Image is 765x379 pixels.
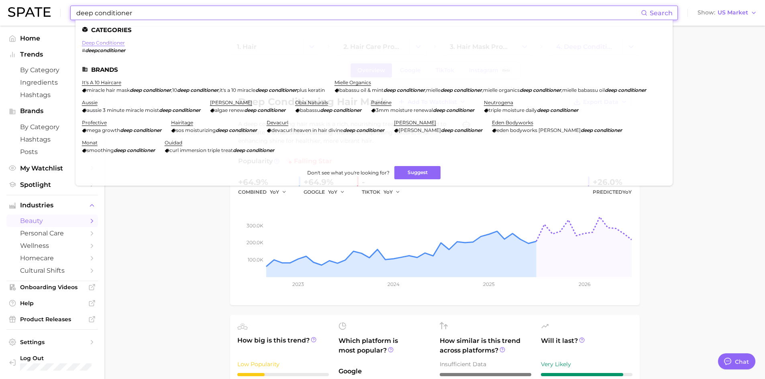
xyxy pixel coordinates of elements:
[20,217,84,225] span: beauty
[210,99,252,105] a: [PERSON_NAME]
[376,107,433,113] span: 3mm moisture renewal
[133,127,161,133] em: conditioner
[307,170,390,176] span: Don't see what you're looking for?
[300,107,320,113] span: babassu
[454,127,482,133] em: conditioner
[541,373,632,376] div: 9 / 10
[362,187,406,197] div: TIKTOK
[483,87,520,93] span: mielle organics
[82,47,85,53] span: #
[550,107,578,113] em: conditioner
[492,120,533,126] a: eden bodyworks
[6,133,98,146] a: Hashtags
[6,227,98,239] a: personal care
[339,87,384,93] span: babassu oil & mint
[6,313,98,325] a: Product Releases
[120,127,132,133] em: deep
[6,352,98,373] a: Log out. Currently logged in with e-mail michelle.ng@mavbeautybrands.com.
[622,189,632,195] span: YoY
[399,127,441,133] span: [PERSON_NAME]
[20,164,84,172] span: My Watchlist
[6,49,98,61] button: Trends
[82,26,666,33] li: Categories
[177,87,189,93] em: deep
[20,202,84,209] span: Industries
[6,199,98,211] button: Industries
[454,87,482,93] em: conditioner
[257,107,286,113] em: conditioner
[87,127,120,133] span: mega growth
[304,187,351,197] div: GOOGLE
[143,87,171,93] em: conditioner
[238,187,292,197] div: combined
[20,254,84,262] span: homecare
[484,99,513,105] a: neutrogena
[20,79,84,86] span: Ingredients
[533,87,561,93] em: conditioner
[172,107,200,113] em: conditioner
[244,107,256,113] em: deep
[593,187,632,197] span: Predicted
[440,359,531,369] div: Insufficient Data
[384,188,393,195] span: YoY
[440,373,531,376] div: – / 10
[82,99,98,105] a: aussie
[297,87,325,93] span: plus keratin
[394,120,436,126] a: [PERSON_NAME]
[20,267,84,274] span: cultural shifts
[520,87,532,93] em: deep
[82,120,107,126] a: profective
[333,107,361,113] em: conditioner
[320,107,332,113] em: deep
[130,87,142,93] em: deep
[6,215,98,227] a: beauty
[356,127,384,133] em: conditioner
[87,107,159,113] span: aussie 3 minute miracle moist
[6,297,98,309] a: Help
[20,136,84,143] span: Hashtags
[497,127,581,133] span: eden bodyworks [PERSON_NAME]
[6,121,98,133] a: by Category
[440,336,531,355] span: How similar is this trend across platforms?
[20,181,84,188] span: Spotlight
[172,87,177,93] span: 10
[335,79,371,85] a: mielle organics
[6,64,98,76] a: by Category
[541,336,632,355] span: Will it last?
[165,140,182,146] a: ouidad
[6,89,98,101] a: Hashtags
[605,87,617,93] em: deep
[718,10,748,15] span: US Market
[220,87,255,93] span: it's a 10 miracle
[20,355,124,362] span: Log Out
[537,107,549,113] em: deep
[387,281,399,287] tspan: 2024
[343,127,355,133] em: deep
[87,147,114,153] span: smoothing
[562,87,605,93] span: mielle babassu oil
[82,87,325,93] div: , ,
[20,229,84,237] span: personal care
[328,187,345,197] button: YoY
[159,107,171,113] em: deep
[127,147,155,153] em: conditioner
[394,166,441,179] button: Suggest
[371,99,392,105] a: pantene
[267,120,288,126] a: devacurl
[6,76,98,89] a: Ingredients
[20,107,84,115] span: Brands
[82,66,666,73] li: Brands
[114,147,126,153] em: deep
[446,107,474,113] em: conditioner
[171,120,193,126] a: hairitage
[215,107,244,113] span: algae renew
[271,127,343,133] span: devacurl heaven in hair divine
[20,284,84,291] span: Onboarding Videos
[229,127,257,133] em: conditioner
[6,105,98,117] button: Brands
[20,148,84,156] span: Posts
[20,300,84,307] span: Help
[295,99,328,105] a: obia naturals
[578,281,590,287] tspan: 2026
[489,107,537,113] span: triple moisture daily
